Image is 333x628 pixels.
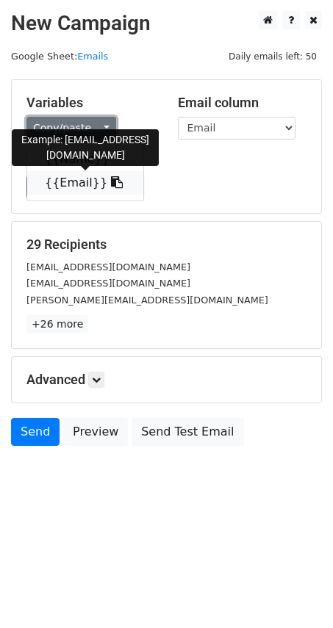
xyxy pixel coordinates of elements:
a: Send Test Email [132,418,243,446]
h5: Advanced [26,372,307,388]
small: [EMAIL_ADDRESS][DOMAIN_NAME] [26,261,190,273]
small: [EMAIL_ADDRESS][DOMAIN_NAME] [26,278,190,289]
a: Copy/paste... [26,117,116,140]
a: Preview [63,418,128,446]
a: Emails [77,51,108,62]
div: Example: [EMAIL_ADDRESS][DOMAIN_NAME] [12,129,159,166]
h5: Email column [178,95,307,111]
small: Google Sheet: [11,51,108,62]
span: Daily emails left: 50 [223,48,322,65]
iframe: Chat Widget [259,557,333,628]
a: +26 more [26,315,88,333]
h5: 29 Recipients [26,237,307,253]
small: [PERSON_NAME][EMAIL_ADDRESS][DOMAIN_NAME] [26,295,268,306]
a: Send [11,418,60,446]
h5: Variables [26,95,156,111]
h2: New Campaign [11,11,322,36]
a: {{Email}} [27,171,143,195]
a: Daily emails left: 50 [223,51,322,62]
